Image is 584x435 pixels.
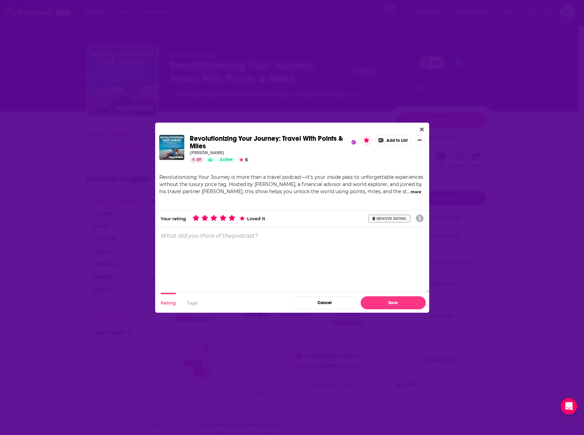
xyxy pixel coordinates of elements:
[417,125,426,134] button: Close
[561,398,577,414] div: Open Intercom Messenger
[414,135,425,146] button: Show More Button
[237,157,250,163] button: 5
[369,215,410,222] button: Remove Rating
[190,150,224,156] p: [PERSON_NAME]
[190,157,204,163] a: 49
[375,135,411,146] button: Add to List
[159,174,423,195] span: Revolutionizing Your Journey is more than a travel podcast—it’s your inside pass to unforgettable...
[361,135,372,145] button: [object Object]
[361,296,426,309] button: Save
[161,233,258,239] p: What did you think of the podcast ?
[190,134,343,150] span: Revolutionizing Your Journey: Travel With Points & Miles
[239,216,266,221] div: Loved It
[292,296,357,309] button: Cancel
[220,157,233,163] span: Active
[187,293,198,313] button: Tags
[416,214,423,223] a: Show additional information
[161,216,186,221] div: Your rating
[190,135,350,150] a: Revolutionizing Your Journey: Travel With Points & Miles
[196,157,201,163] span: 49
[411,189,421,195] button: more
[159,135,184,160] img: Revolutionizing Your Journey: Travel With Points & Miles
[217,157,236,163] a: Active
[161,293,176,313] button: Rating
[407,188,410,195] span: ...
